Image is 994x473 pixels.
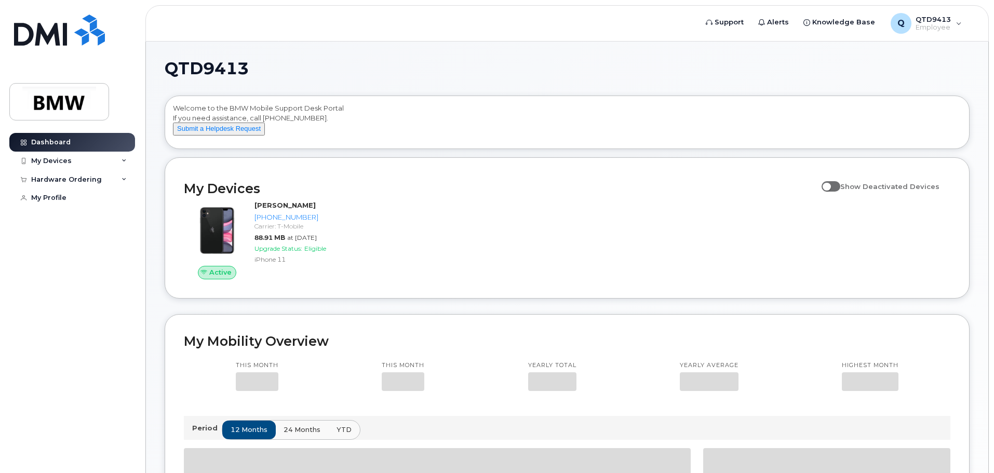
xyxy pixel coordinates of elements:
div: Welcome to the BMW Mobile Support Desk Portal If you need assistance, call [PHONE_NUMBER]. [173,103,961,145]
span: QTD9413 [165,61,249,76]
p: Highest month [842,361,898,370]
h2: My Devices [184,181,816,196]
strong: [PERSON_NAME] [254,201,316,209]
button: Submit a Helpdesk Request [173,123,265,136]
p: Period [192,423,222,433]
span: Upgrade Status: [254,245,302,252]
div: Carrier: T-Mobile [254,222,362,231]
img: iPhone_11.jpg [192,206,242,255]
input: Show Deactivated Devices [822,177,830,185]
p: This month [382,361,424,370]
a: Active[PERSON_NAME][PHONE_NUMBER]Carrier: T-Mobile88.91 MBat [DATE]Upgrade Status:EligibleiPhone 11 [184,200,366,279]
div: iPhone 11 [254,255,362,264]
p: Yearly average [680,361,738,370]
span: 24 months [284,425,320,435]
span: 88.91 MB [254,234,285,241]
div: [PHONE_NUMBER] [254,212,362,222]
span: at [DATE] [287,234,317,241]
p: Yearly total [528,361,576,370]
h2: My Mobility Overview [184,333,950,349]
span: Eligible [304,245,326,252]
p: This month [236,361,278,370]
a: Submit a Helpdesk Request [173,124,265,132]
span: Show Deactivated Devices [840,182,939,191]
span: Active [209,267,232,277]
span: YTD [337,425,352,435]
